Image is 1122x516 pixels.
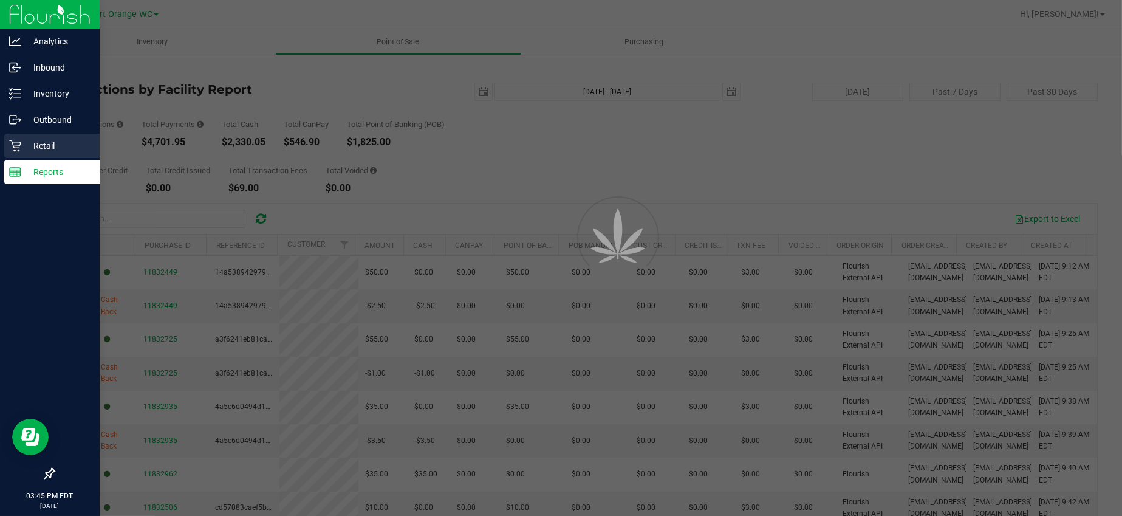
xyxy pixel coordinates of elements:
[9,61,21,74] inline-svg: Inbound
[9,35,21,47] inline-svg: Analytics
[9,88,21,100] inline-svg: Inventory
[5,501,94,511] p: [DATE]
[5,490,94,501] p: 03:45 PM EDT
[9,140,21,152] inline-svg: Retail
[9,166,21,178] inline-svg: Reports
[21,34,94,49] p: Analytics
[21,165,94,179] p: Reports
[21,60,94,75] p: Inbound
[9,114,21,126] inline-svg: Outbound
[12,419,49,455] iframe: Resource center
[21,86,94,101] p: Inventory
[21,139,94,153] p: Retail
[21,112,94,127] p: Outbound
